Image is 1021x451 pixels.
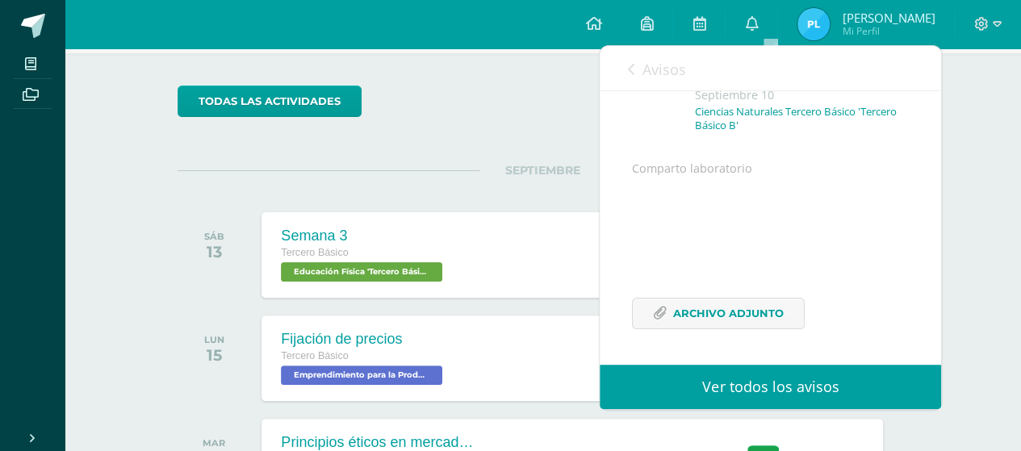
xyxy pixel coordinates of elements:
span: Archivo Adjunto [673,299,784,328]
span: Emprendimiento para la Productividad 'Tercero Básico B' [281,365,442,385]
a: Archivo Adjunto [632,298,805,329]
span: Mi Perfil [842,24,935,38]
p: Ciencias Naturales Tercero Básico 'Tercero Básico B' [695,105,909,132]
div: MAR [203,437,225,449]
span: Tercero Básico [281,350,348,361]
div: Semana 3 [281,228,446,244]
span: Tercero Básico [281,247,348,258]
span: [PERSON_NAME] [842,10,935,26]
div: Principios éticos en mercadotecnia y publicidad [281,434,475,451]
div: Fijación de precios [281,331,446,348]
div: Septiembre 10 [695,87,909,103]
div: 15 [204,345,224,365]
div: LUN [204,334,224,345]
a: todas las Actividades [178,86,362,117]
div: Comparto laboratorio [632,159,909,349]
div: 13 [204,242,224,261]
span: Educación Física 'Tercero Básico B' [281,262,442,282]
img: 23fb16984e5ab67cc49ece7ec8f2c339.png [797,8,830,40]
div: SÁB [204,231,224,242]
span: SEPTIEMBRE [479,163,606,177]
a: Ver todos los avisos [600,365,941,409]
span: Avisos [642,60,686,79]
